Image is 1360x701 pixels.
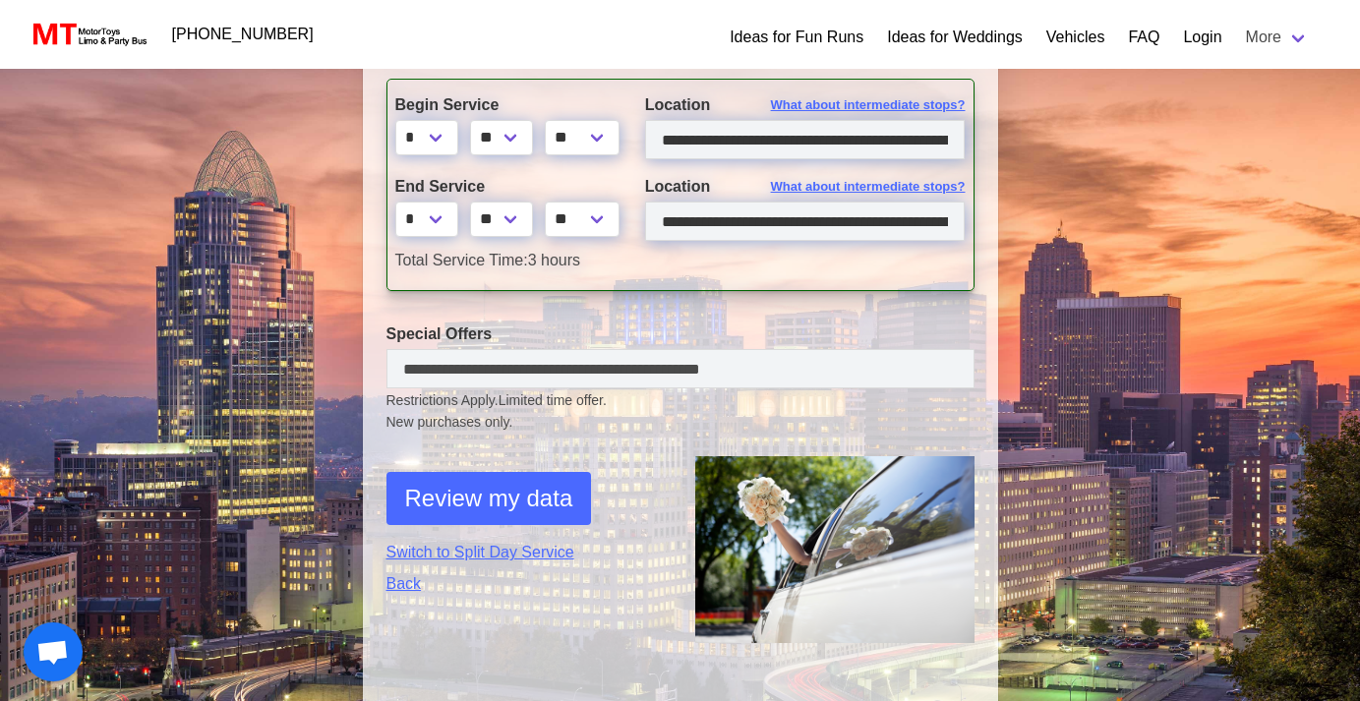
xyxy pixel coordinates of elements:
[730,26,863,49] a: Ideas for Fun Runs
[771,95,966,115] span: What about intermediate stops?
[386,541,666,564] a: Switch to Split Day Service
[386,392,975,433] small: Restrictions Apply.
[28,21,148,48] img: MotorToys Logo
[771,177,966,197] span: What about intermediate stops?
[695,456,975,642] img: 1.png
[386,572,666,596] a: Back
[887,26,1023,49] a: Ideas for Weddings
[386,322,975,346] label: Special Offers
[24,622,83,681] a: Open chat
[645,178,711,195] span: Location
[405,481,573,516] span: Review my data
[1183,26,1221,49] a: Login
[1128,26,1159,49] a: FAQ
[160,15,325,54] a: [PHONE_NUMBER]
[645,96,711,113] span: Location
[499,390,607,411] span: Limited time offer.
[395,252,528,268] span: Total Service Time:
[386,412,975,433] span: New purchases only.
[1046,26,1105,49] a: Vehicles
[395,93,616,117] label: Begin Service
[386,472,592,525] button: Review my data
[381,249,980,272] div: 3 hours
[395,175,616,199] label: End Service
[1234,18,1321,57] a: More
